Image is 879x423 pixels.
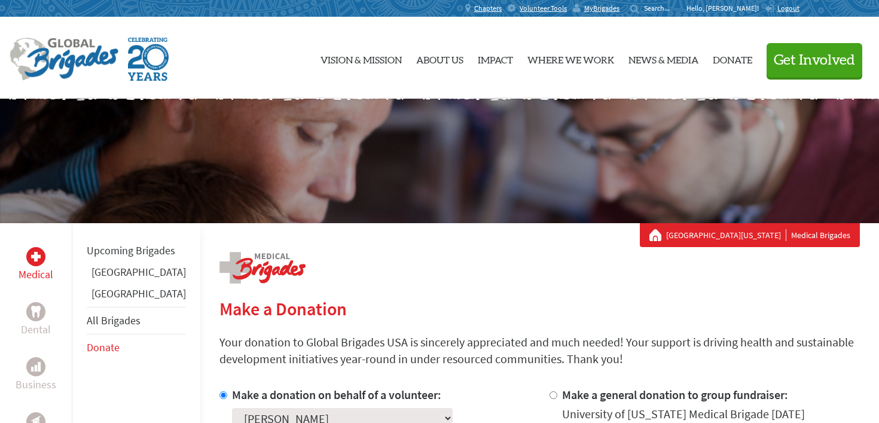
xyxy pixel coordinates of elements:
a: News & Media [628,27,698,89]
a: DentalDental [21,302,51,338]
input: Search... [644,4,678,13]
p: Business [16,376,56,393]
p: Dental [21,321,51,338]
img: Business [31,362,41,372]
img: Medical [31,252,41,261]
img: Dental [31,306,41,317]
a: Vision & Mission [321,27,402,89]
li: Upcoming Brigades [87,238,186,264]
a: About Us [416,27,463,89]
a: All Brigades [87,314,141,327]
li: All Brigades [87,307,186,334]
img: Global Brigades Logo [10,38,118,81]
a: MedicalMedical [19,247,53,283]
label: Make a donation on behalf of a volunteer: [232,387,441,402]
div: Dental [26,302,45,321]
li: Ghana [87,264,186,285]
li: Donate [87,334,186,361]
a: Upcoming Brigades [87,244,175,257]
a: Donate [713,27,752,89]
p: Hello, [PERSON_NAME]! [686,4,765,13]
img: Global Brigades Celebrating 20 Years [128,38,169,81]
img: logo-medical.png [219,252,306,284]
a: [GEOGRAPHIC_DATA][US_STATE] [666,229,786,241]
a: Logout [765,4,799,13]
a: Impact [478,27,513,89]
li: Panama [87,285,186,307]
a: Where We Work [527,27,614,89]
a: [GEOGRAPHIC_DATA] [91,287,186,300]
a: [GEOGRAPHIC_DATA] [91,265,186,279]
button: Get Involved [767,43,862,77]
label: Make a general donation to group fundraiser: [562,387,788,402]
h2: Make a Donation [219,298,860,319]
span: MyBrigades [584,4,619,13]
a: Donate [87,340,120,354]
span: Logout [777,4,799,13]
p: Your donation to Global Brigades USA is sincerely appreciated and much needed! Your support is dr... [219,334,860,367]
div: Business [26,357,45,376]
div: Medical Brigades [649,229,850,241]
span: Get Involved [774,53,855,68]
span: Chapters [474,4,502,13]
span: Volunteer Tools [520,4,567,13]
div: Medical [26,247,45,266]
a: BusinessBusiness [16,357,56,393]
p: Medical [19,266,53,283]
